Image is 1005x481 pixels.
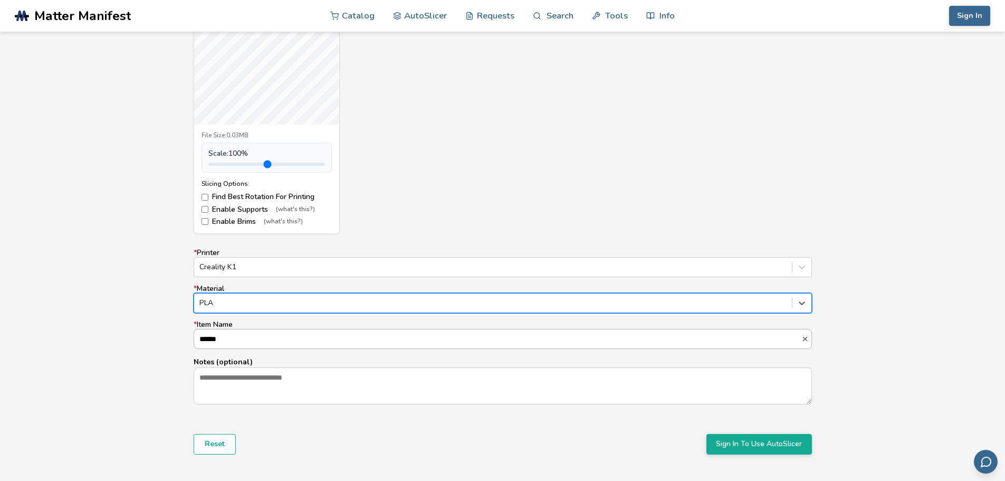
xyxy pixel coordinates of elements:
textarea: Notes (optional) [194,368,811,404]
button: *Item Name [801,335,811,343]
label: Material [194,285,812,313]
span: (what's this?) [264,218,303,225]
label: Printer [194,249,812,277]
div: File Size: 0.03MB [202,132,332,139]
button: Sign In [949,6,990,26]
span: Matter Manifest [34,8,131,23]
p: Notes (optional) [194,356,812,367]
input: Enable Brims(what's this?) [202,218,208,225]
label: Enable Supports [202,205,332,214]
div: Slicing Options: [202,180,332,187]
span: Scale: 100 % [208,149,248,158]
span: (what's this?) [276,206,315,213]
label: Item Name [194,320,812,349]
button: Send feedback via email [974,450,998,474]
label: Enable Brims [202,218,332,226]
input: Enable Supports(what's this?) [202,206,208,213]
input: Find Best Rotation For Printing [202,194,208,201]
label: Find Best Rotation For Printing [202,193,332,201]
button: Sign In To Use AutoSlicer [706,434,812,454]
button: Reset [194,434,236,454]
input: *Item Name [194,329,801,348]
